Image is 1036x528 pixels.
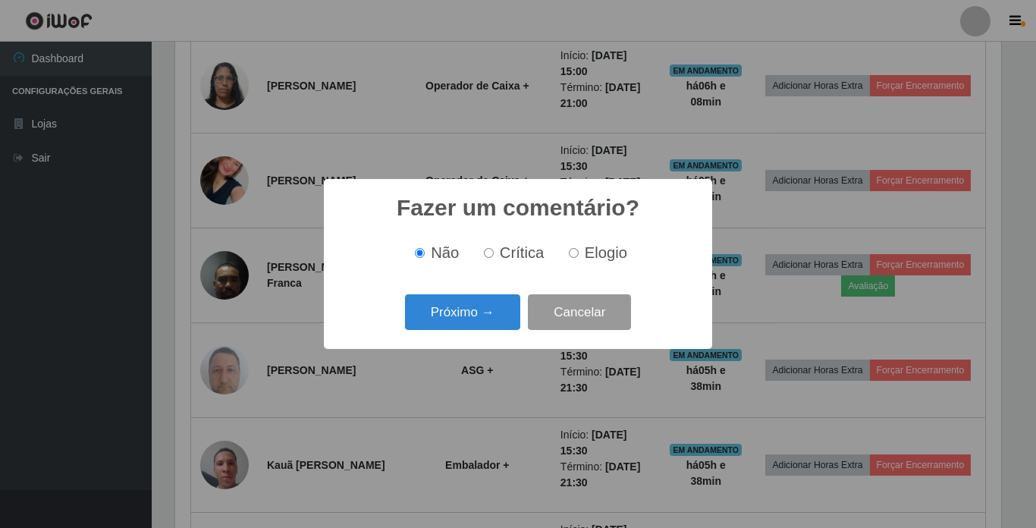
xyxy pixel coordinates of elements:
[397,194,639,222] h2: Fazer um comentário?
[500,244,545,261] span: Crítica
[585,244,627,261] span: Elogio
[569,248,579,258] input: Elogio
[431,244,459,261] span: Não
[528,294,631,330] button: Cancelar
[405,294,520,330] button: Próximo →
[484,248,494,258] input: Crítica
[415,248,425,258] input: Não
